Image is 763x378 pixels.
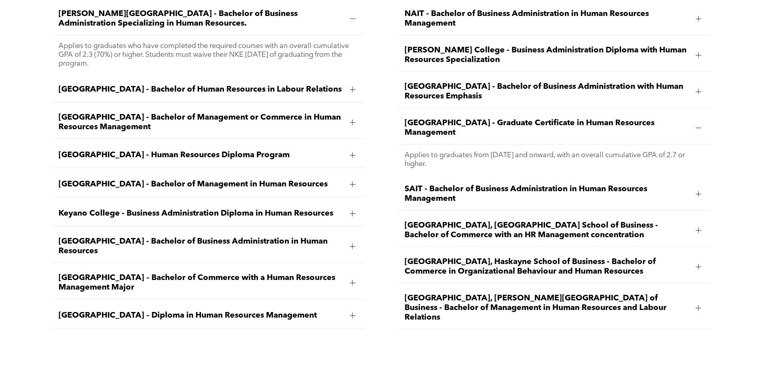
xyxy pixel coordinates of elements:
span: SAIT - Bachelor of Business Administration in Human Resources Management [405,184,689,204]
span: [GEOGRAPHIC_DATA] - Graduate Certificate in Human Resources Management [405,118,689,138]
span: [GEOGRAPHIC_DATA] - Bachelor of Human Resources in Labour Relations [58,85,343,94]
span: [GEOGRAPHIC_DATA] – Diploma in Human Resources Management [58,311,343,320]
span: [GEOGRAPHIC_DATA], Haskayne School of Business - Bachelor of Commerce in Organizational Behaviour... [405,257,689,276]
span: NAIT - Bachelor of Business Administration in Human Resources Management [405,9,689,28]
span: [GEOGRAPHIC_DATA], [GEOGRAPHIC_DATA] School of Business - Bachelor of Commerce with an HR Managem... [405,221,689,240]
span: [PERSON_NAME] College - Business Administration Diploma with Human Resources Specialization [405,46,689,65]
span: [GEOGRAPHIC_DATA] - Human Resources Diploma Program [58,150,343,160]
span: [GEOGRAPHIC_DATA] - Bachelor of Business Administration with Human Resources Emphasis [405,82,689,101]
span: Keyano College - Business Administration Diploma in Human Resources [58,209,343,218]
span: [PERSON_NAME][GEOGRAPHIC_DATA] - Bachelor of Business Administration Specializing in Human Resour... [58,9,343,28]
span: [GEOGRAPHIC_DATA] - Bachelor of Business Administration in Human Resources [58,237,343,256]
span: [GEOGRAPHIC_DATA], [PERSON_NAME][GEOGRAPHIC_DATA] of Business - Bachelor of Management in Human R... [405,294,689,322]
span: [GEOGRAPHIC_DATA] - Bachelor of Management or Commerce in Human Resources Management [58,113,343,132]
p: Applies to graduates from [DATE] and onward, with an overall cumulative GPA of 2.7 or higher. [405,151,705,168]
span: [GEOGRAPHIC_DATA] – Bachelor of Commerce with a Human Resources Management Major [58,273,343,292]
span: [GEOGRAPHIC_DATA] - Bachelor of Management in Human Resources [58,180,343,189]
p: Applies to graduates who have completed the required courses with an overall cumulative GPA of 2.... [58,42,358,68]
